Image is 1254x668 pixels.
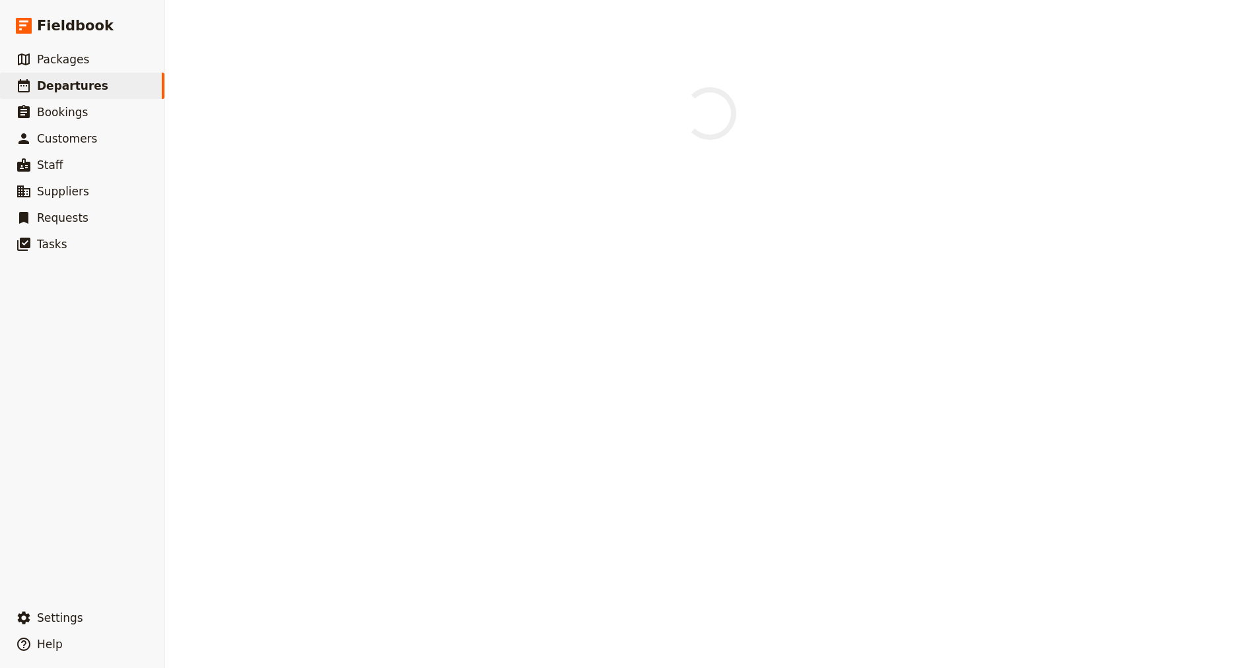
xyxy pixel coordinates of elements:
span: Requests [37,211,88,224]
span: Staff [37,158,63,172]
span: Departures [37,79,108,92]
span: Customers [37,132,97,145]
span: Help [37,638,63,651]
span: Packages [37,53,89,66]
span: Bookings [37,106,88,119]
span: Tasks [37,238,67,251]
span: Suppliers [37,185,89,198]
span: Settings [37,611,83,624]
span: Fieldbook [37,16,114,36]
